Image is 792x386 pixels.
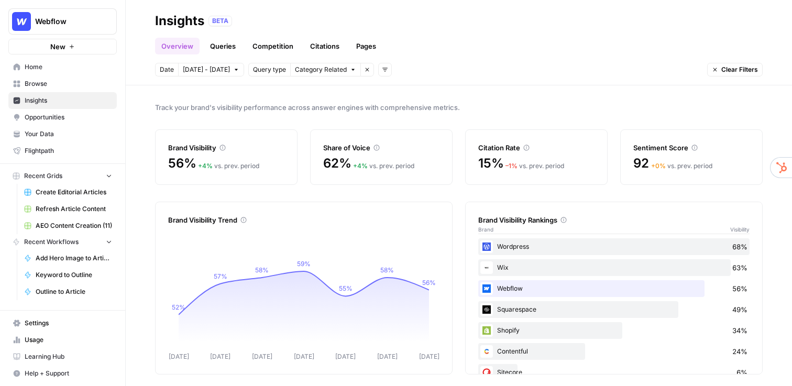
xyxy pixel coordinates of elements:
[480,261,493,274] img: i4x52ilb2nzb0yhdjpwfqj6p8htt
[155,13,204,29] div: Insights
[480,303,493,316] img: onsbemoa9sjln5gpq3z6gl4wfdvr
[36,188,112,197] span: Create Editorial Articles
[169,352,189,360] tspan: [DATE]
[350,38,382,54] a: Pages
[19,184,117,201] a: Create Editorial Articles
[24,171,62,181] span: Recent Grids
[8,75,117,92] a: Browse
[323,142,439,153] div: Share of Voice
[8,8,117,35] button: Workspace: Webflow
[19,250,117,267] a: Add Hero Image to Article
[478,322,750,339] div: Shopify
[253,65,286,74] span: Query type
[25,352,112,361] span: Learning Hub
[8,142,117,159] a: Flightpath
[478,225,493,234] span: Brand
[478,259,750,276] div: Wix
[304,38,346,54] a: Citations
[155,38,200,54] a: Overview
[295,65,347,74] span: Category Related
[210,352,230,360] tspan: [DATE]
[198,161,259,171] div: vs. prev. period
[36,204,112,214] span: Refresh Article Content
[25,96,112,105] span: Insights
[168,155,196,172] span: 56%
[335,352,356,360] tspan: [DATE]
[732,346,747,357] span: 24%
[24,237,79,247] span: Recent Workflows
[480,282,493,295] img: a1pu3e9a4sjoov2n4mw66knzy8l8
[478,142,595,153] div: Citation Rate
[736,367,747,378] span: 6%
[651,161,712,171] div: vs. prev. period
[380,266,394,274] tspan: 58%
[419,352,439,360] tspan: [DATE]
[732,241,747,252] span: 68%
[25,318,112,328] span: Settings
[8,365,117,382] button: Help + Support
[214,272,227,280] tspan: 57%
[478,215,750,225] div: Brand Visibility Rankings
[8,39,117,54] button: New
[732,283,747,294] span: 56%
[12,12,31,31] img: Webflow Logo
[294,352,314,360] tspan: [DATE]
[208,16,232,26] div: BETA
[732,304,747,315] span: 49%
[478,280,750,297] div: Webflow
[36,221,112,230] span: AEO Content Creation (11)
[178,63,244,76] button: [DATE] - [DATE]
[252,352,272,360] tspan: [DATE]
[155,102,763,113] span: Track your brand's visibility performance across answer engines with comprehensive metrics.
[8,168,117,184] button: Recent Grids
[707,63,763,76] button: Clear Filters
[353,162,368,170] span: + 4 %
[36,253,112,263] span: Add Hero Image to Article
[19,267,117,283] a: Keyword to Outline
[255,266,269,274] tspan: 58%
[8,234,117,250] button: Recent Workflows
[478,364,750,381] div: Sitecore
[732,262,747,273] span: 63%
[8,92,117,109] a: Insights
[478,343,750,360] div: Contentful
[25,146,112,156] span: Flightpath
[19,283,117,300] a: Outline to Article
[297,260,311,268] tspan: 59%
[290,63,360,76] button: Category Related
[721,65,758,74] span: Clear Filters
[25,79,112,89] span: Browse
[8,126,117,142] a: Your Data
[505,161,564,171] div: vs. prev. period
[36,287,112,296] span: Outline to Article
[8,109,117,126] a: Opportunities
[422,279,436,286] tspan: 56%
[732,325,747,336] span: 34%
[8,332,117,348] a: Usage
[25,62,112,72] span: Home
[8,315,117,332] a: Settings
[19,201,117,217] a: Refresh Article Content
[8,348,117,365] a: Learning Hub
[25,369,112,378] span: Help + Support
[168,215,439,225] div: Brand Visibility Trend
[204,38,242,54] a: Queries
[246,38,300,54] a: Competition
[160,65,174,74] span: Date
[633,142,750,153] div: Sentiment Score
[35,16,98,27] span: Webflow
[8,59,117,75] a: Home
[19,217,117,234] a: AEO Content Creation (11)
[198,162,213,170] span: + 4 %
[480,366,493,379] img: nkwbr8leobsn7sltvelb09papgu0
[172,303,185,311] tspan: 52%
[480,345,493,358] img: 2ud796hvc3gw7qwjscn75txc5abr
[377,352,398,360] tspan: [DATE]
[478,238,750,255] div: Wordpress
[478,301,750,318] div: Squarespace
[25,113,112,122] span: Opportunities
[323,155,351,172] span: 62%
[480,240,493,253] img: 22xsrp1vvxnaoilgdb3s3rw3scik
[353,161,414,171] div: vs. prev. period
[633,155,649,172] span: 92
